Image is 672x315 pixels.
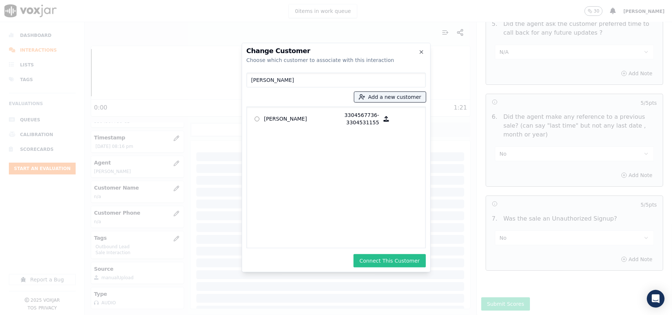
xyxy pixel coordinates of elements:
[354,92,426,102] button: Add a new customer
[354,254,425,267] button: Connect This Customer
[255,117,259,121] input: [PERSON_NAME] 3304567736-3304531155
[247,48,426,54] h2: Change Customer
[647,290,665,308] div: Open Intercom Messenger
[322,111,379,126] p: 3304567736-3304531155
[247,56,426,64] div: Choose which customer to associate with this interaction
[379,111,394,126] button: [PERSON_NAME] 3304567736-3304531155
[247,73,426,87] input: Search Customers
[264,111,322,126] p: [PERSON_NAME]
